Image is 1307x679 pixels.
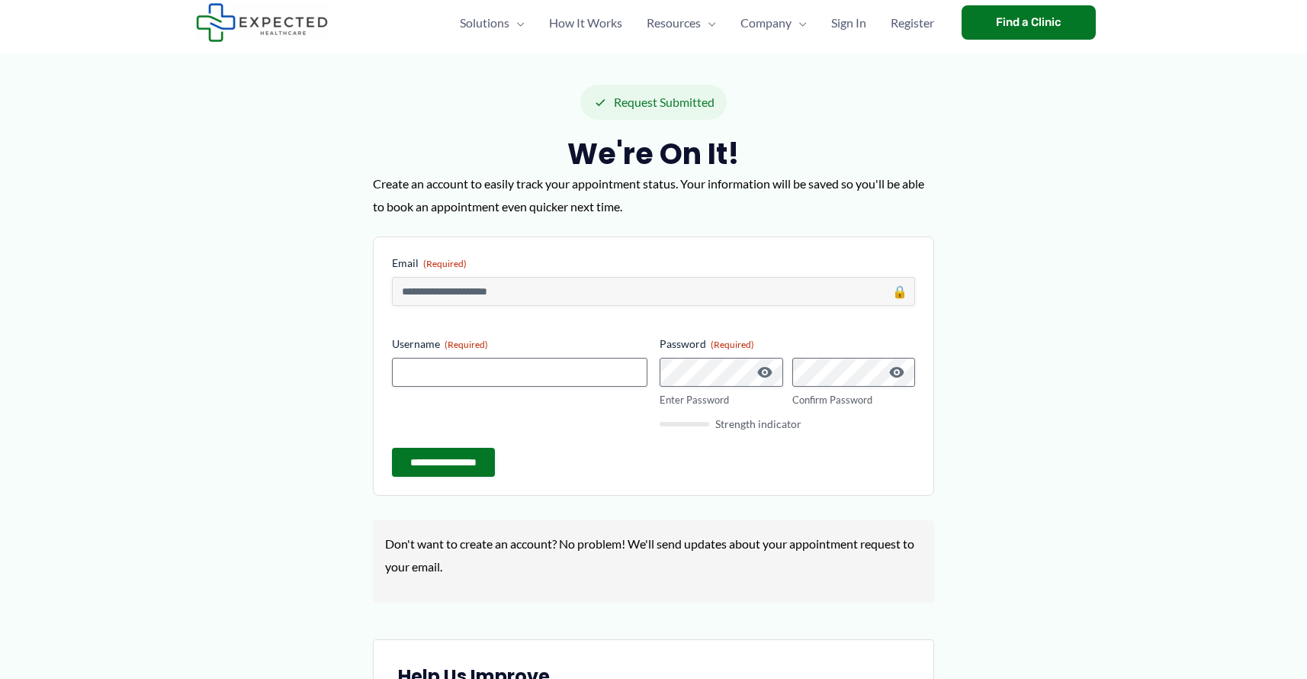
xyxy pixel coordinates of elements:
p: Don't want to create an account? No problem! We'll send updates about your appointment request to... [385,533,922,578]
label: Email [392,256,915,271]
span: (Required) [423,258,467,269]
legend: Password [660,336,754,352]
a: Find a Clinic [962,5,1096,40]
label: Enter Password [660,393,783,407]
p: Create an account to easily track your appointment status. Your information will be saved so you'... [373,172,934,217]
button: Show Password [756,363,774,381]
div: Request Submitted [580,85,727,120]
img: Expected Healthcare Logo - side, dark font, small [196,3,328,42]
label: Confirm Password [792,393,916,407]
div: Strength indicator [660,419,915,430]
button: Show Password [888,363,906,381]
label: Username [392,336,647,352]
h2: We're On It! [373,135,934,172]
span: (Required) [445,339,488,350]
span: (Required) [711,339,754,350]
